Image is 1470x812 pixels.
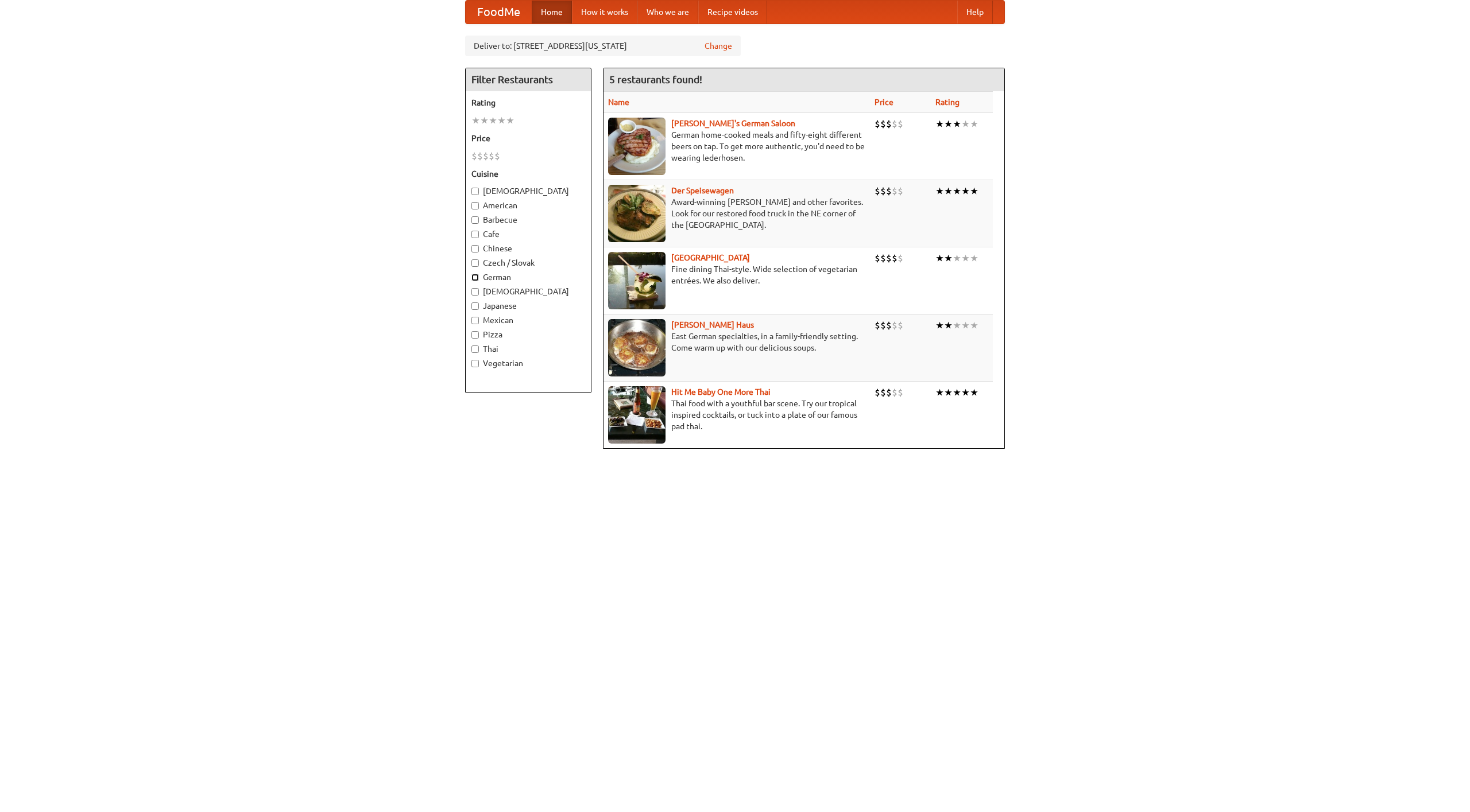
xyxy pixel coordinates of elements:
li: $ [880,386,886,399]
a: Der Speisewagen [671,186,734,195]
li: $ [892,252,898,265]
a: FoodMe [466,1,532,24]
li: $ [886,118,892,130]
li: $ [892,185,898,197]
li: ★ [935,386,944,399]
li: ★ [471,114,480,127]
img: babythai.jpg [608,386,666,444]
label: Vegetarian [471,358,585,369]
li: $ [875,319,880,332]
label: Pizza [471,329,585,340]
li: ★ [970,319,978,332]
li: $ [477,150,483,162]
li: $ [875,386,880,399]
li: ★ [970,185,978,197]
label: Thai [471,343,585,355]
label: German [471,271,585,283]
li: ★ [970,252,978,265]
a: Name [608,98,629,107]
label: Japanese [471,300,585,312]
img: esthers.jpg [608,118,666,175]
img: satay.jpg [608,252,666,309]
ng-pluralize: 5 restaurants found! [609,74,702,85]
input: Japanese [471,302,479,310]
li: $ [880,118,886,130]
li: $ [892,118,898,130]
li: ★ [944,386,953,399]
input: Vegetarian [471,360,479,367]
p: Fine dining Thai-style. Wide selection of vegetarian entrées. We also deliver. [608,263,865,286]
label: [DEMOGRAPHIC_DATA] [471,286,585,297]
div: Deliver to: [STREET_ADDRESS][US_STATE] [465,36,741,56]
input: [DEMOGRAPHIC_DATA] [471,188,479,195]
li: ★ [489,114,497,127]
li: ★ [935,252,944,265]
label: Czech / Slovak [471,257,585,269]
input: Thai [471,345,479,353]
a: [PERSON_NAME]'s German Saloon [671,119,795,128]
p: German home-cooked meals and fifty-eight different beers on tap. To get more authentic, you'd nee... [608,129,865,164]
a: [PERSON_NAME] Haus [671,320,754,329]
li: ★ [953,252,961,265]
li: ★ [953,319,961,332]
li: ★ [935,185,944,197]
li: $ [471,150,477,162]
a: Price [875,98,893,107]
li: ★ [970,386,978,399]
p: Award-winning [PERSON_NAME] and other favorites. Look for our restored food truck in the NE corne... [608,196,865,231]
li: ★ [935,118,944,130]
li: $ [898,118,903,130]
input: German [471,274,479,281]
li: $ [875,185,880,197]
a: Home [532,1,572,24]
li: $ [898,185,903,197]
a: How it works [572,1,637,24]
li: ★ [935,319,944,332]
input: Czech / Slovak [471,259,479,267]
li: ★ [953,118,961,130]
li: $ [880,252,886,265]
a: Change [705,40,732,52]
input: Cafe [471,231,479,238]
li: ★ [480,114,489,127]
li: $ [898,386,903,399]
li: ★ [970,118,978,130]
li: $ [483,150,489,162]
label: Cafe [471,228,585,240]
input: Mexican [471,317,479,324]
li: ★ [953,185,961,197]
li: $ [494,150,500,162]
li: $ [886,319,892,332]
a: Help [957,1,993,24]
li: $ [875,252,880,265]
li: $ [875,118,880,130]
li: ★ [944,185,953,197]
li: ★ [944,252,953,265]
a: Who we are [637,1,698,24]
a: Hit Me Baby One More Thai [671,387,771,397]
a: [GEOGRAPHIC_DATA] [671,253,750,262]
li: $ [489,150,494,162]
li: $ [898,252,903,265]
input: Chinese [471,245,479,252]
label: Chinese [471,243,585,254]
input: [DEMOGRAPHIC_DATA] [471,288,479,296]
img: speisewagen.jpg [608,185,666,242]
li: $ [886,386,892,399]
li: ★ [961,185,970,197]
li: ★ [961,386,970,399]
li: ★ [944,118,953,130]
li: ★ [961,118,970,130]
li: ★ [506,114,514,127]
li: $ [898,319,903,332]
li: $ [886,185,892,197]
h5: Rating [471,97,585,108]
a: Rating [935,98,960,107]
label: American [471,200,585,211]
h5: Cuisine [471,168,585,180]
